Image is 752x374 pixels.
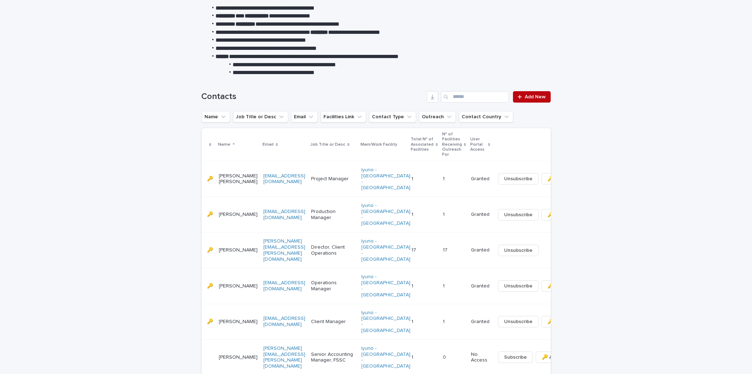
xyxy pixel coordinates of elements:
[542,354,566,361] span: 🔑 Access
[443,246,449,253] p: 17
[504,354,527,361] span: Subscribe
[504,318,533,325] span: Unsubscribe
[202,197,602,233] tr: 🔑🔑 [PERSON_NAME][EMAIL_ADDRESS][DOMAIN_NAME]Production ManagerIyuno - [GEOGRAPHIC_DATA] - [GEOGRA...
[471,176,489,182] p: Granted
[541,209,577,220] button: 🔑 Access
[412,353,415,360] p: 1
[419,111,456,123] button: Outreach
[498,352,533,363] button: Subscribe
[443,282,446,289] p: 1
[441,91,509,103] input: Search
[218,141,231,149] p: Name
[443,353,447,360] p: 0
[470,135,486,154] p: User Portal Access
[548,211,571,218] span: 🔑 Access
[202,111,230,123] button: Name
[264,209,306,220] a: [EMAIL_ADDRESS][DOMAIN_NAME]
[207,210,215,218] p: 🔑
[311,280,356,292] p: Operations Manager
[202,268,602,304] tr: 🔑🔑 [PERSON_NAME][EMAIL_ADDRESS][DOMAIN_NAME]Operations ManagerIyuno - [GEOGRAPHIC_DATA] - [GEOGRA...
[202,92,424,102] h1: Contacts
[311,319,356,325] p: Client Manager
[219,247,258,253] p: [PERSON_NAME]
[202,161,602,197] tr: 🔑🔑 [PERSON_NAME] [PERSON_NAME][EMAIL_ADDRESS][DOMAIN_NAME]Project ManagerIyuno - [GEOGRAPHIC_DATA...
[264,239,306,261] a: [PERSON_NAME][EMAIL_ADDRESS][PERSON_NAME][DOMAIN_NAME]
[362,346,411,369] a: Iyuno - [GEOGRAPHIC_DATA] - [GEOGRAPHIC_DATA]
[498,209,539,220] button: Unsubscribe
[361,141,398,149] p: Main/Work Facility
[202,304,602,339] tr: 🔑🔑 [PERSON_NAME][EMAIL_ADDRESS][DOMAIN_NAME]Client ManagerIyuno - [GEOGRAPHIC_DATA] - [GEOGRAPHIC...
[311,141,346,149] p: Job Title or Desc
[498,245,539,256] button: Unsubscribe
[442,130,462,159] p: № of Facilities Receiving Outreach For
[548,282,571,290] span: 🔑 Access
[219,212,258,218] p: [PERSON_NAME]
[541,173,577,185] button: 🔑 Access
[548,175,571,182] span: 🔑 Access
[471,247,489,253] p: Granted
[504,175,533,182] span: Unsubscribe
[311,352,356,364] p: Senior Accounting Manager, FSSC
[411,135,434,154] p: Total № of Associated Facilities
[311,209,356,221] p: Production Manager
[219,354,258,360] p: [PERSON_NAME]
[207,282,215,289] p: 🔑
[219,283,258,289] p: [PERSON_NAME]
[548,318,571,325] span: 🔑 Access
[504,211,533,218] span: Unsubscribe
[541,280,577,292] button: 🔑 Access
[498,173,539,185] button: Unsubscribe
[362,238,411,262] a: Iyuno - [GEOGRAPHIC_DATA] - [GEOGRAPHIC_DATA]
[498,280,539,292] button: Unsubscribe
[263,141,274,149] p: Email
[513,91,550,103] a: Add New
[362,310,411,334] a: Iyuno - [GEOGRAPHIC_DATA] - [GEOGRAPHIC_DATA]
[207,317,215,325] p: 🔑
[291,111,318,123] button: Email
[207,246,215,253] p: 🔑
[264,346,306,369] a: [PERSON_NAME][EMAIL_ADDRESS][PERSON_NAME][DOMAIN_NAME]
[471,352,489,364] p: No Access
[459,111,513,123] button: Contact Country
[471,319,489,325] p: Granted
[412,210,415,218] p: 1
[264,173,306,185] a: [EMAIL_ADDRESS][DOMAIN_NAME]
[233,111,288,123] button: Job Title or Desc
[443,317,446,325] p: 1
[362,274,411,298] a: Iyuno - [GEOGRAPHIC_DATA] - [GEOGRAPHIC_DATA]
[471,212,489,218] p: Granted
[443,210,446,218] p: 1
[471,283,489,289] p: Granted
[369,111,416,123] button: Contact Type
[311,244,356,256] p: Director, Client Operations
[219,319,258,325] p: [PERSON_NAME]
[412,282,415,289] p: 1
[219,173,258,185] p: [PERSON_NAME] [PERSON_NAME]
[202,233,602,268] tr: 🔑🔑 [PERSON_NAME][PERSON_NAME][EMAIL_ADDRESS][PERSON_NAME][DOMAIN_NAME]Director, Client Operations...
[504,247,533,254] span: Unsubscribe
[264,280,306,291] a: [EMAIL_ADDRESS][DOMAIN_NAME]
[412,246,418,253] p: 17
[412,317,415,325] p: 1
[311,176,356,182] p: Project Manager
[207,175,215,182] p: 🔑
[536,352,572,363] button: 🔑 Access
[264,316,306,327] a: [EMAIL_ADDRESS][DOMAIN_NAME]
[504,282,533,290] span: Unsubscribe
[525,94,546,99] span: Add New
[443,175,446,182] p: 1
[362,167,411,191] a: Iyuno - [GEOGRAPHIC_DATA] - [GEOGRAPHIC_DATA]
[541,316,577,327] button: 🔑 Access
[498,316,539,327] button: Unsubscribe
[362,203,411,227] a: Iyuno - [GEOGRAPHIC_DATA] - [GEOGRAPHIC_DATA]
[321,111,366,123] button: Facilities Link
[412,175,415,182] p: 1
